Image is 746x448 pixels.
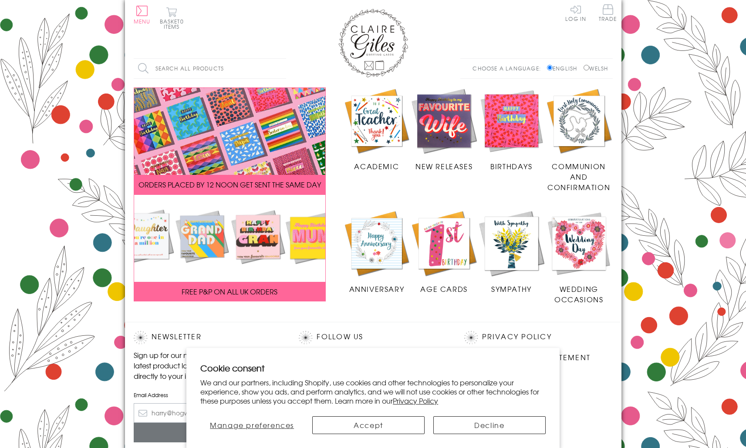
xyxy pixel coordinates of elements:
span: Manage preferences [210,420,294,430]
span: Trade [599,4,617,21]
p: Sign up for our newsletter to receive the latest product launches, news and offers directly to yo... [134,350,282,381]
button: Menu [134,6,151,24]
span: Menu [134,17,151,25]
span: Sympathy [491,284,532,294]
input: Search all products [134,59,286,78]
a: Privacy Policy [482,331,551,343]
span: Wedding Occasions [554,284,603,304]
a: Wedding Occasions [545,210,613,304]
span: FREE P&P ON ALL UK ORDERS [182,286,277,297]
h2: Newsletter [134,331,282,344]
input: Welsh [584,65,589,70]
a: New Releases [410,87,478,172]
span: New Releases [415,161,473,171]
h2: Cookie consent [200,362,546,374]
span: Birthdays [490,161,532,171]
h2: Follow Us [299,331,447,344]
span: Academic [354,161,399,171]
a: Communion and Confirmation [545,87,613,193]
label: English [547,64,581,72]
a: Age Cards [410,210,478,294]
span: 0 items [164,17,184,30]
p: Choose a language: [473,64,545,72]
a: Academic [343,87,411,172]
a: Trade [599,4,617,23]
span: Age Cards [420,284,467,294]
a: Privacy Policy [393,395,438,406]
a: Birthdays [478,87,545,172]
label: Email Address [134,391,282,399]
input: harry@hogwarts.edu [134,403,282,423]
span: ORDERS PLACED BY 12 NOON GET SENT THE SAME DAY [138,179,321,190]
button: Accept [312,416,425,434]
input: Search [277,59,286,78]
a: Sympathy [478,210,545,294]
span: Anniversary [349,284,405,294]
button: Decline [433,416,546,434]
a: Anniversary [343,210,411,294]
button: Basket0 items [160,7,184,29]
input: English [547,65,553,70]
label: Welsh [584,64,608,72]
p: We and our partners, including Shopify, use cookies and other technologies to personalize your ex... [200,378,546,405]
img: Claire Giles Greetings Cards [338,9,408,77]
span: Communion and Confirmation [547,161,610,192]
button: Manage preferences [200,416,304,434]
a: Log In [565,4,586,21]
input: Subscribe [134,423,282,442]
